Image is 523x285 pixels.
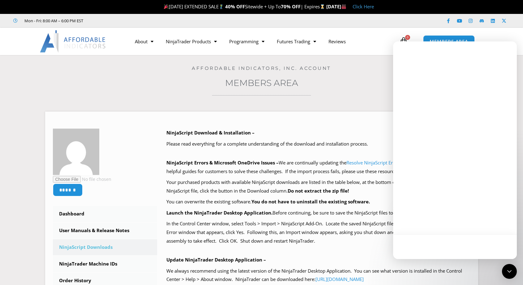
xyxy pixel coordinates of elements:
a: About [129,34,160,49]
b: Update NinjaTrader Desktop Application – [166,257,266,263]
a: User Manuals & Release Notes [53,223,157,239]
iframe: Customer reviews powered by Trustpilot [92,18,185,24]
b: NinjaScript Errors & Microsoft OneDrive Issues – [166,160,279,166]
b: NinjaScript Download & Installation – [166,130,255,136]
a: Dashboard [53,206,157,222]
p: We are continually updating the and pages as helpful guides for customers to solve these challeng... [166,159,470,176]
a: Click Here [353,3,374,10]
p: Before continuing, be sure to save the NinjaScript files to your computer. [166,209,470,217]
a: 0 [390,32,417,50]
p: In the Control Center window, select Tools > Import > NinjaScript Add-On. Locate the saved NinjaS... [166,219,470,245]
a: Futures Trading [271,34,322,49]
strong: [DATE] [326,3,346,10]
nav: Menu [129,34,398,49]
a: MEMBERS AREA [423,35,475,48]
strong: 70% OFF [281,3,301,10]
a: Members Area [225,78,298,88]
p: Please read everything for a complete understanding of the download and installation process. [166,140,470,148]
b: Do not extract the zip file! [288,188,349,194]
b: You do not have to uninstall the existing software. [251,198,370,205]
a: Programming [223,34,271,49]
span: MEMBERS AREA [430,39,468,44]
p: Your purchased products with available NinjaScript downloads are listed in the table below, at th... [166,178,470,195]
img: LogoAI | Affordable Indicators – NinjaTrader [40,30,106,53]
img: a494b84cbd3b50146e92c8d47044f99b8b062120adfec278539270dc0cbbfc9c [53,129,99,175]
div: Open Intercom Messenger [502,264,517,279]
a: NinjaScript Downloads [53,239,157,255]
a: NinjaTrader Machine IDs [53,256,157,272]
img: ⌛ [320,4,325,9]
img: 🏌️‍♂️ [219,4,224,9]
a: Resolve NinjaScript Errors [346,160,401,166]
p: We always recommend using the latest version of the NinjaTrader Desktop Application. You can see ... [166,267,470,284]
img: 🏭 [341,4,346,9]
p: You can overwrite the existing software. [166,198,470,206]
img: 🎉 [164,4,169,9]
a: NinjaTrader Products [160,34,223,49]
strong: 40% OFF [225,3,245,10]
a: Affordable Indicators, Inc. Account [192,65,331,71]
span: [DATE] EXTENDED SALE Sitewide + Up To | Expires [162,3,326,10]
a: [URL][DOMAIN_NAME] [315,276,364,282]
span: 0 [405,35,410,40]
span: Mon - Fri: 8:00 AM – 6:00 PM EST [23,17,83,24]
b: Launch the NinjaTrader Desktop Application. [166,210,272,216]
a: Reviews [322,34,352,49]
